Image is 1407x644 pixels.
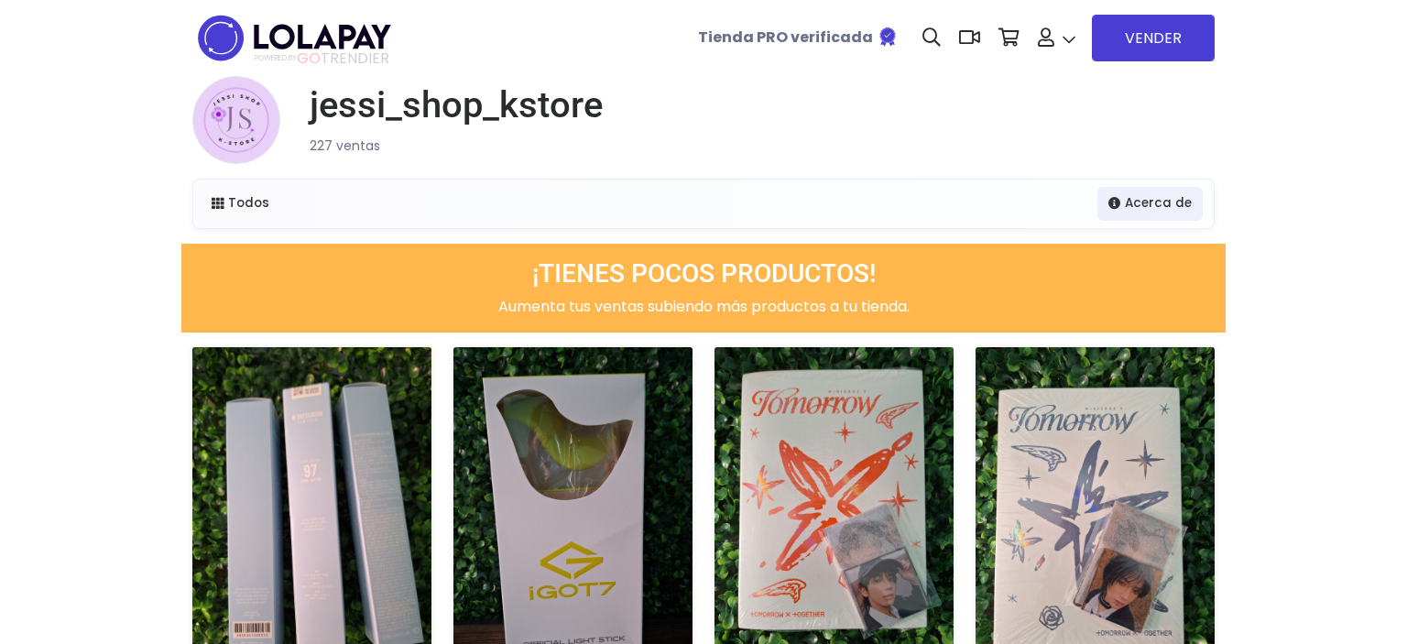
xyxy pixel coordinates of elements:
span: POWERED BY [255,53,297,63]
a: Acerca de [1097,187,1203,220]
b: Tienda PRO verificada [698,27,873,48]
img: Tienda verificada [877,26,899,48]
h3: ¡TIENES POCOS PRODUCTOS! [192,258,1215,289]
img: logo [192,9,397,67]
a: Todos [201,187,280,220]
a: VENDER [1092,15,1215,61]
a: jessi_shop_kstore [295,83,603,127]
span: TRENDIER [255,50,389,67]
h1: jessi_shop_kstore [310,83,603,127]
span: GO [297,48,321,69]
p: Aumenta tus ventas subiendo más productos a tu tienda. [192,296,1215,318]
small: 227 ventas [310,136,380,155]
